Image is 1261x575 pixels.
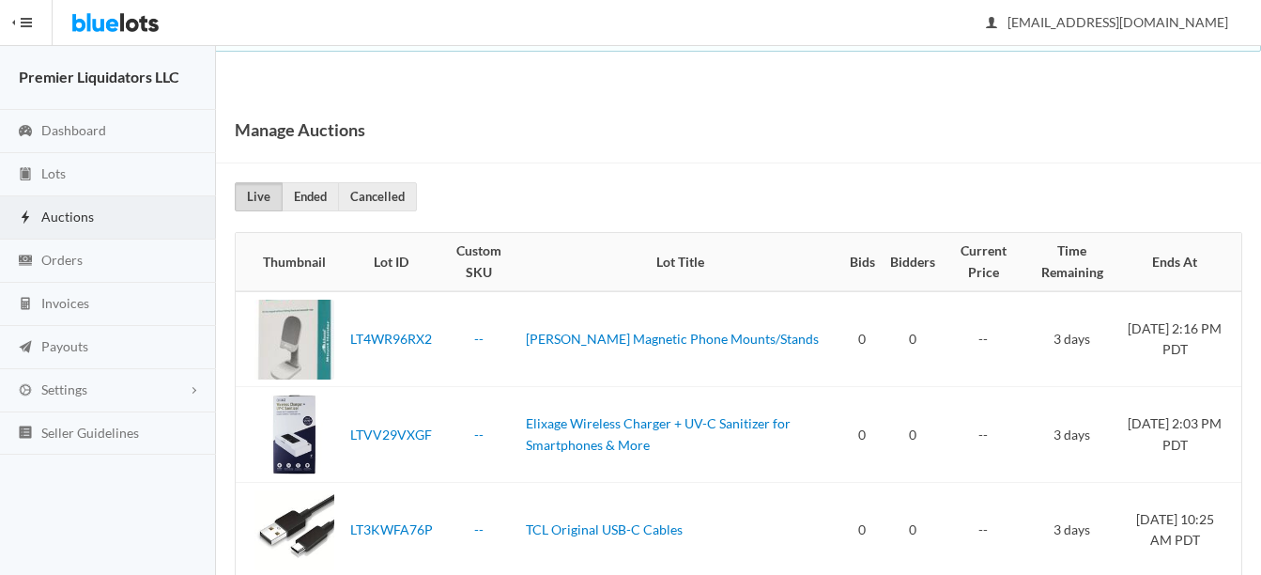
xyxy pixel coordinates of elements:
th: Lot ID [342,233,440,291]
th: Time Remaining [1023,233,1119,291]
span: [EMAIL_ADDRESS][DOMAIN_NAME] [987,14,1228,30]
h1: Manage Auctions [235,116,365,144]
td: -- [943,387,1024,483]
ion-icon: list box [16,425,35,443]
span: Lots [41,165,66,181]
a: -- [474,521,484,537]
a: Elixage Wireless Charger + UV-C Sanitizer for Smartphones & More [526,415,791,453]
a: LT3KWFA76P [350,521,433,537]
ion-icon: clipboard [16,166,35,184]
a: TCL Original USB-C Cables [526,521,683,537]
ion-icon: cog [16,382,35,400]
th: Ends At [1120,233,1241,291]
th: Thumbnail [236,233,342,291]
th: Bidders [883,233,943,291]
a: -- [474,427,484,443]
span: Auctions [41,209,94,225]
a: Cancelled [338,182,417,211]
strong: Premier Liquidators LLC [19,68,179,85]
a: LT4WR96RX2 [350,331,432,347]
ion-icon: flash [16,210,35,227]
td: [DATE] 2:03 PM PDT [1120,387,1241,483]
span: Orders [41,252,83,268]
ion-icon: speedometer [16,123,35,141]
a: Ended [282,182,339,211]
td: [DATE] 2:16 PM PDT [1120,291,1241,387]
td: 0 [842,387,883,483]
th: Lot Title [518,233,842,291]
td: 3 days [1023,387,1119,483]
ion-icon: person [982,15,1001,33]
a: -- [474,331,484,347]
td: 0 [883,291,943,387]
ion-icon: calculator [16,296,35,314]
th: Custom SKU [440,233,518,291]
a: Live [235,182,283,211]
td: 3 days [1023,291,1119,387]
span: Payouts [41,338,88,354]
th: Current Price [943,233,1024,291]
td: 0 [842,291,883,387]
a: [PERSON_NAME] Magnetic Phone Mounts/Stands [526,331,819,347]
span: Settings [41,381,87,397]
th: Bids [842,233,883,291]
span: Seller Guidelines [41,425,139,441]
ion-icon: paper plane [16,339,35,357]
td: 0 [883,387,943,483]
td: -- [943,291,1024,387]
a: LTVV29VXGF [350,427,432,443]
span: Invoices [41,295,89,311]
span: Dashboard [41,122,106,138]
ion-icon: cash [16,253,35,271]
